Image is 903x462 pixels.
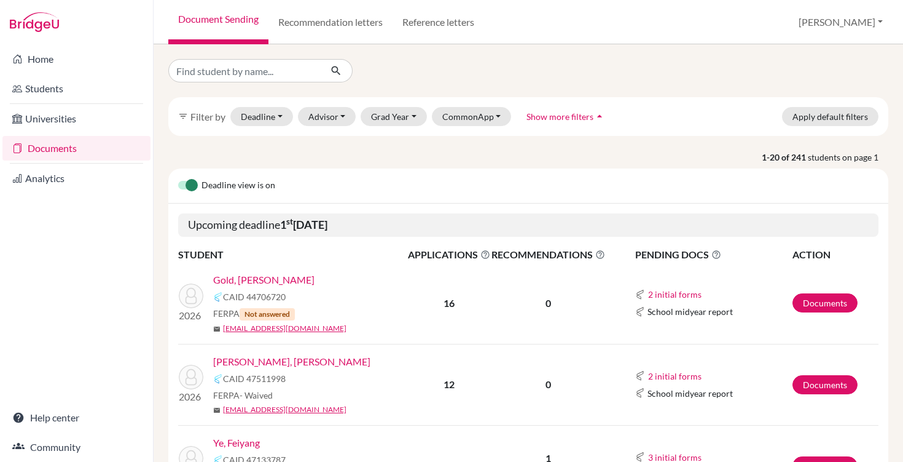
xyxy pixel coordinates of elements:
a: Documents [792,293,858,313]
input: Find student by name... [168,59,321,82]
img: Morris, Jackson [179,365,203,389]
p: 0 [491,296,605,311]
span: mail [213,325,221,333]
a: Documents [2,136,150,161]
th: STUDENT [178,247,407,263]
img: Common App logo [213,374,223,384]
span: RECOMMENDATIONS [491,247,605,262]
img: Common App logo [213,292,223,302]
span: Show more filters [526,111,593,122]
img: Common App logo [635,371,645,381]
a: Students [2,76,150,101]
button: Deadline [230,107,293,126]
i: filter_list [178,111,188,121]
a: Home [2,47,150,71]
img: Common App logo [635,388,645,398]
span: mail [213,407,221,414]
img: Common App logo [635,290,645,300]
a: [EMAIL_ADDRESS][DOMAIN_NAME] [223,323,346,334]
b: 16 [444,297,455,309]
a: [PERSON_NAME], [PERSON_NAME] [213,354,370,369]
button: 2 initial forms [647,369,702,383]
button: Apply default filters [782,107,878,126]
img: Common App logo [635,452,645,462]
span: CAID 44706720 [223,290,286,303]
span: School midyear report [647,387,733,400]
p: 2026 [179,308,203,323]
button: CommonApp [432,107,512,126]
b: 1 [DATE] [280,218,327,231]
p: 2026 [179,389,203,404]
h5: Upcoming deadline [178,213,878,237]
a: [EMAIL_ADDRESS][DOMAIN_NAME] [223,404,346,415]
span: Not answered [240,308,295,321]
span: - Waived [240,390,273,400]
a: Ye, Feiyang [213,436,260,450]
sup: st [286,217,293,226]
strong: 1-20 of 241 [762,151,808,164]
span: FERPA [213,307,295,321]
a: Documents [792,375,858,394]
b: 12 [444,378,455,390]
i: arrow_drop_up [593,110,606,122]
span: Filter by [190,111,225,122]
img: Common App logo [635,307,645,317]
span: School midyear report [647,305,733,318]
a: Community [2,435,150,460]
a: Help center [2,405,150,430]
button: [PERSON_NAME] [793,10,888,34]
span: students on page 1 [808,151,888,164]
button: 2 initial forms [647,287,702,301]
a: Universities [2,106,150,131]
span: CAID 47511998 [223,372,286,385]
button: Show more filtersarrow_drop_up [516,107,616,126]
span: Deadline view is on [201,178,275,193]
a: Analytics [2,166,150,191]
span: FERPA [213,389,273,402]
a: Gold, [PERSON_NAME] [213,273,315,287]
p: 0 [491,377,605,392]
button: Grad Year [361,107,427,126]
span: APPLICATIONS [408,247,490,262]
th: ACTION [792,247,878,263]
img: Bridge-U [10,12,59,32]
img: Gold, Evan [179,284,203,308]
span: PENDING DOCS [635,247,792,262]
button: Advisor [298,107,356,126]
